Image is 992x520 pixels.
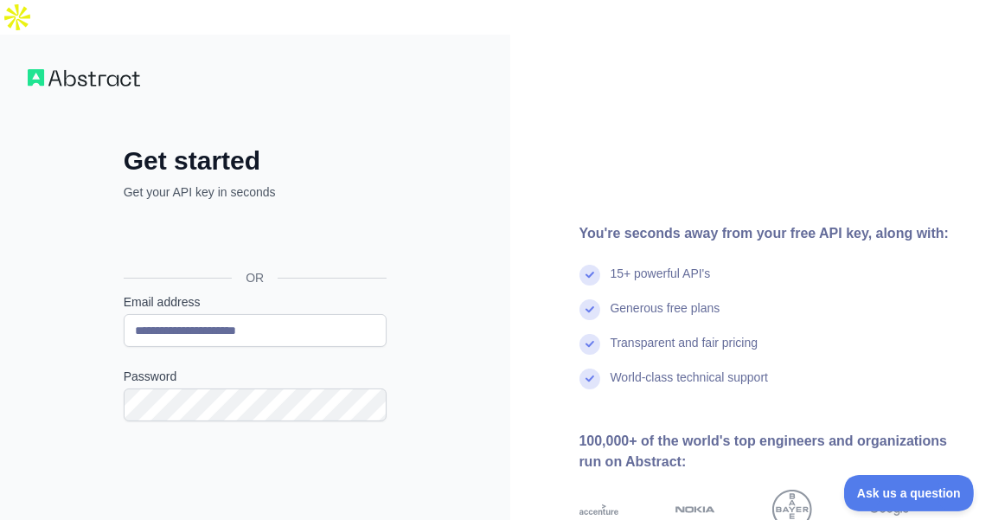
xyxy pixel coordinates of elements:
img: check mark [579,369,600,389]
div: You're seconds away from your free API key, along with: [579,223,965,244]
iframe: Toggle Customer Support [844,475,975,511]
img: Workflow [28,69,140,87]
div: Generous free plans [611,299,720,334]
span: OR [232,269,278,286]
img: check mark [579,334,600,355]
h2: Get started [124,145,387,177]
div: 15+ powerful API's [611,265,711,299]
label: Email address [124,293,387,311]
iframe: reCAPTCHA [124,442,387,510]
img: check mark [579,299,600,320]
iframe: Sign in with Google Button [115,220,392,258]
img: check mark [579,265,600,286]
p: Get your API key in seconds [124,183,387,201]
div: Transparent and fair pricing [611,334,758,369]
label: Password [124,368,387,385]
div: 100,000+ of the world's top engineers and organizations run on Abstract: [579,431,965,472]
div: World-class technical support [611,369,769,403]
